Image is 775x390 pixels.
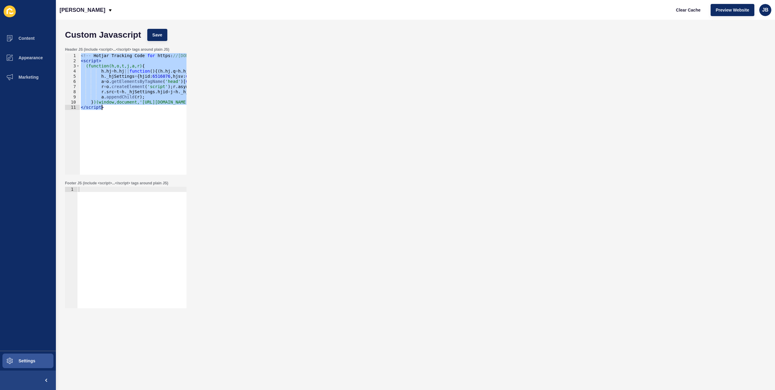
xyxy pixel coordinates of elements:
div: 5 [65,74,80,79]
div: 8 [65,89,80,94]
div: 1 [65,53,80,58]
p: [PERSON_NAME] [60,2,105,18]
div: 3 [65,63,80,69]
div: 7 [65,84,80,89]
div: 2 [65,58,80,63]
div: 10 [65,100,80,105]
span: Clear Cache [676,7,701,13]
span: Preview Website [716,7,749,13]
button: Clear Cache [671,4,706,16]
label: Header JS (include <script>...</script> tags around plain JS) [65,47,169,52]
span: Save [152,32,162,38]
div: 4 [65,69,80,74]
div: 9 [65,94,80,100]
span: JB [762,7,768,13]
button: Save [147,29,168,41]
button: Preview Website [711,4,754,16]
label: Footer JS (include <script>...</script> tags around plain JS) [65,181,168,186]
div: 11 [65,105,80,110]
div: 6 [65,79,80,84]
h1: Custom Javascript [65,32,141,38]
div: 1 [65,187,77,192]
